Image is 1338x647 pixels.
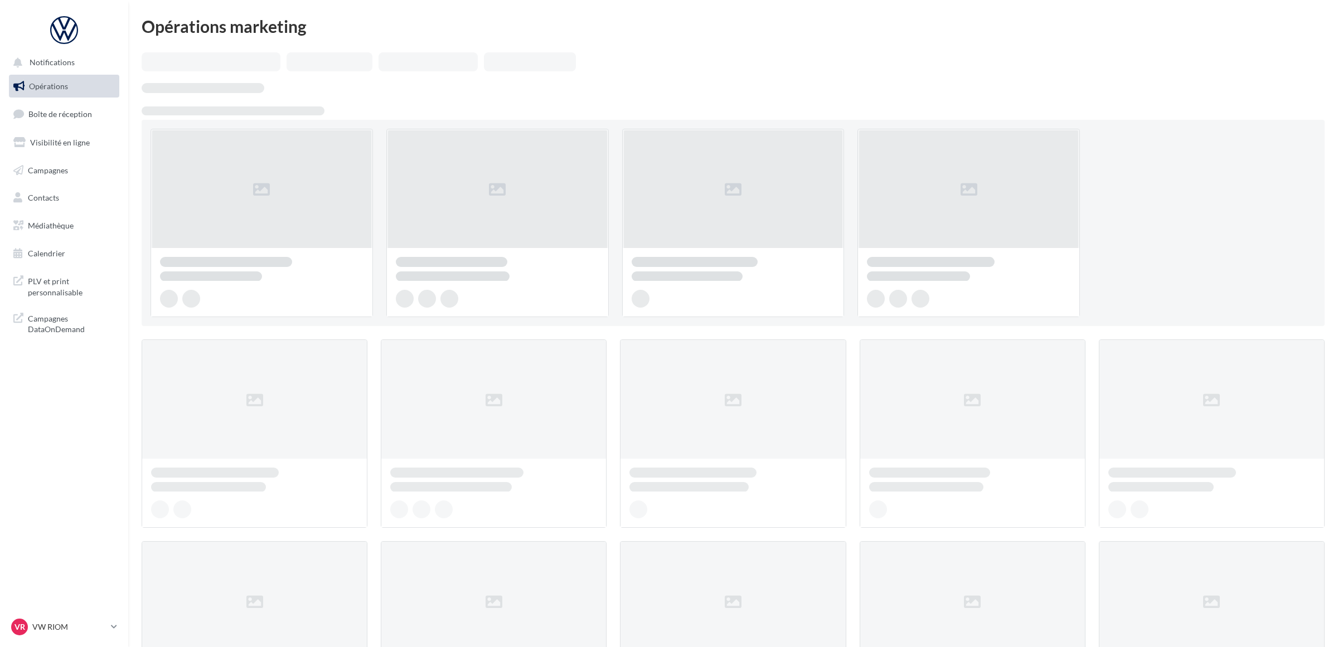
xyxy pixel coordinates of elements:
[7,269,122,302] a: PLV et print personnalisable
[28,193,59,202] span: Contacts
[142,18,1325,35] div: Opérations marketing
[9,616,119,638] a: VR VW RIOM
[7,75,122,98] a: Opérations
[28,165,68,174] span: Campagnes
[7,102,122,126] a: Boîte de réception
[7,242,122,265] a: Calendrier
[7,159,122,182] a: Campagnes
[28,274,115,298] span: PLV et print personnalisable
[29,81,68,91] span: Opérations
[7,214,122,237] a: Médiathèque
[28,109,92,119] span: Boîte de réception
[30,138,90,147] span: Visibilité en ligne
[14,621,25,633] span: VR
[7,186,122,210] a: Contacts
[7,131,122,154] a: Visibilité en ligne
[30,58,75,67] span: Notifications
[28,221,74,230] span: Médiathèque
[32,621,106,633] p: VW RIOM
[28,249,65,258] span: Calendrier
[7,307,122,339] a: Campagnes DataOnDemand
[28,311,115,335] span: Campagnes DataOnDemand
